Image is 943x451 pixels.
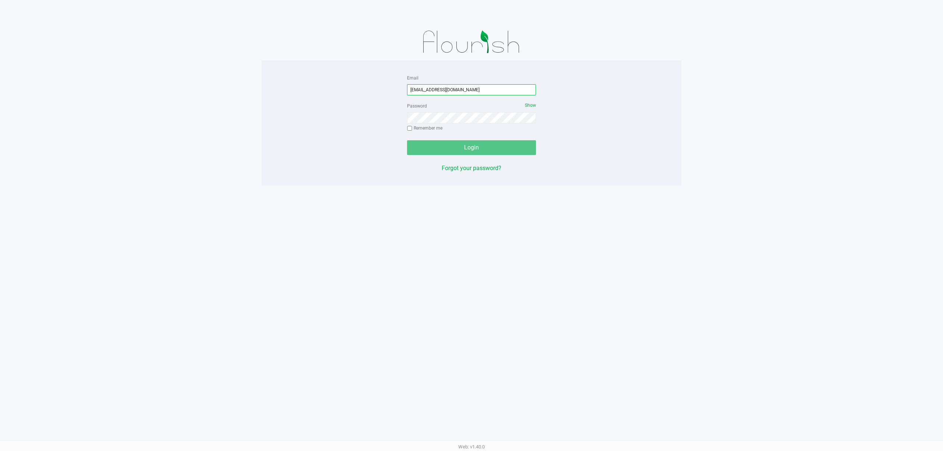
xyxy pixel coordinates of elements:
[407,75,418,81] label: Email
[407,103,427,109] label: Password
[407,125,442,131] label: Remember me
[407,126,412,131] input: Remember me
[458,444,485,450] span: Web: v1.40.0
[442,164,501,173] button: Forgot your password?
[525,103,536,108] span: Show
